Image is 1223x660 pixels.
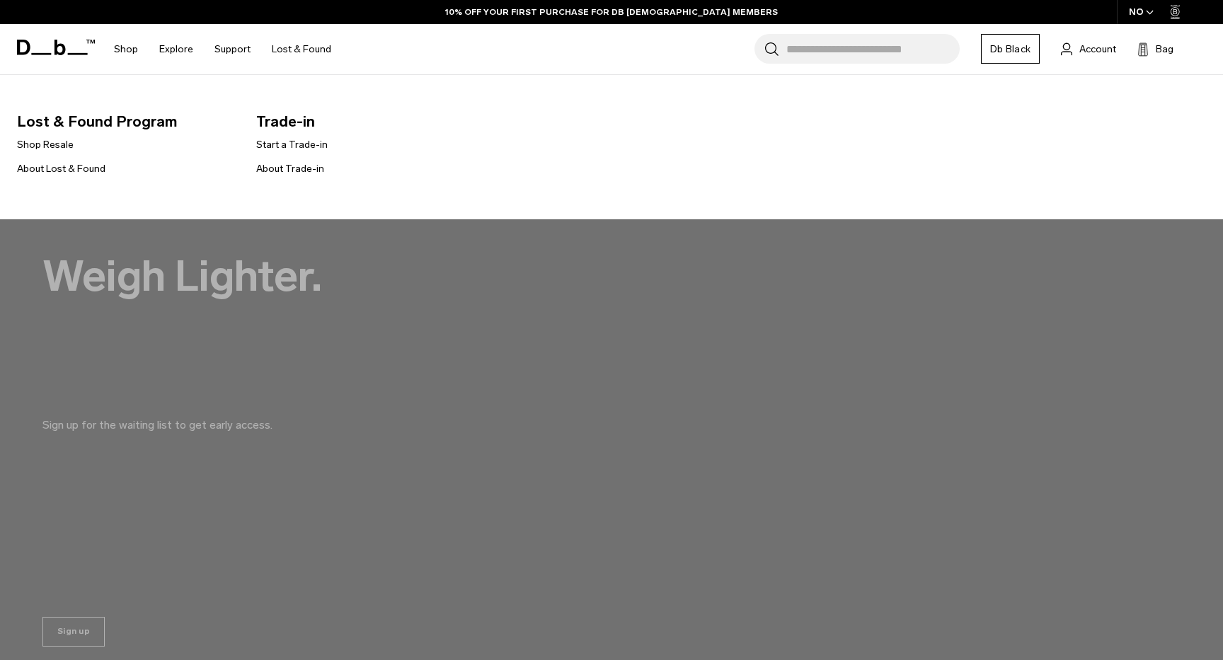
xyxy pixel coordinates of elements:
[159,24,193,74] a: Explore
[1061,40,1116,57] a: Account
[103,24,342,74] nav: Main Navigation
[256,137,328,152] a: Start a Trade-in
[256,161,324,176] a: About Trade-in
[1137,40,1173,57] button: Bag
[272,24,331,74] a: Lost & Found
[17,161,105,176] a: About Lost & Found
[114,24,138,74] a: Shop
[445,6,778,18] a: 10% OFF YOUR FIRST PURCHASE FOR DB [DEMOGRAPHIC_DATA] MEMBERS
[256,110,473,133] span: Trade-in
[1079,42,1116,57] span: Account
[214,24,251,74] a: Support
[1156,42,1173,57] span: Bag
[17,110,234,133] span: Lost & Found Program
[17,137,74,152] a: Shop Resale
[981,34,1040,64] a: Db Black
